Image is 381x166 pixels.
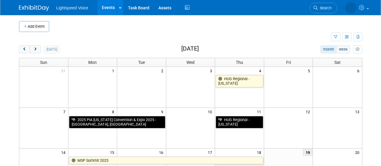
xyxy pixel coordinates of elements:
span: 15 [109,149,117,156]
span: Sun [40,60,47,65]
span: 4 [258,67,264,74]
span: 20 [354,149,362,156]
span: Mon [88,60,97,65]
a: HUG Regional - [US_STATE] [216,75,263,87]
span: 12 [305,108,313,115]
span: 14 [61,149,68,156]
span: Sat [334,60,341,65]
button: next [30,45,41,53]
span: 7 [63,108,68,115]
button: week [336,45,350,53]
span: 31 [61,67,68,74]
a: MSP Summit 2025 [69,157,263,164]
span: Tue [138,60,145,65]
img: Alexis Snowbarger [345,2,357,14]
span: 8 [111,108,117,115]
span: 5 [307,67,313,74]
button: Add Event [19,21,49,32]
span: 2 [161,67,166,74]
img: ExhibitDay [19,5,49,11]
span: Wed [186,60,195,65]
span: 10 [207,108,215,115]
span: 13 [354,108,362,115]
button: prev [19,45,30,53]
span: Fri [286,60,291,65]
i: Personalize Calendar [356,48,360,52]
a: HUG Regional - [US_STATE] [216,116,263,128]
a: 2025 PIA [US_STATE] Convention & Expo 2025 - [GEOGRAPHIC_DATA], [GEOGRAPHIC_DATA] [69,116,165,128]
span: 18 [256,149,264,156]
h2: [DATE] [181,45,199,52]
span: 6 [357,67,362,74]
span: Lightspeed Voice [56,5,89,10]
span: 17 [207,149,215,156]
span: 1 [111,67,117,74]
span: Search [318,6,332,10]
button: [DATE] [44,45,60,53]
span: 9 [161,108,166,115]
span: Thu [236,60,243,65]
span: 11 [256,108,264,115]
span: 19 [303,149,313,156]
button: month [320,45,336,53]
a: Search [310,3,337,13]
span: 3 [209,67,215,74]
button: myCustomButton [353,45,362,53]
span: 16 [158,149,166,156]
